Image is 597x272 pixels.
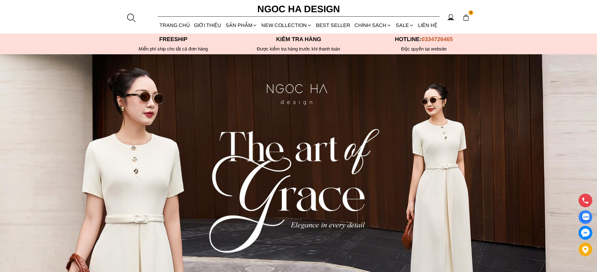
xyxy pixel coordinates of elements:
[394,17,416,34] a: SALE
[579,210,592,224] a: Display image
[314,17,353,34] a: BEST SELLER
[581,213,589,221] img: Display image
[416,17,439,34] a: LIÊN HỆ
[276,36,321,42] font: Kiểm tra hàng
[353,17,394,34] div: Chính sách
[361,46,487,52] h6: Độc quyền tại website
[223,17,259,34] div: SẢN PHẨM
[579,226,592,240] a: messenger
[111,46,236,52] div: Miễn phí ship cho tất cả đơn hàng
[236,46,361,52] p: Được kiểm tra hàng trước khi thanh toán
[361,36,487,43] p: Hotline:
[158,17,192,34] a: TRANG CHỦ
[192,17,223,34] a: GIỚI THIỆU
[259,17,314,34] a: NEW COLLECTION
[252,2,346,17] a: Ngoc Ha Design
[422,36,453,42] span: 0334726465
[469,10,474,15] span: 0
[111,36,236,43] p: Freeship
[463,14,469,21] img: img-CART-ICON-ksit0nf1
